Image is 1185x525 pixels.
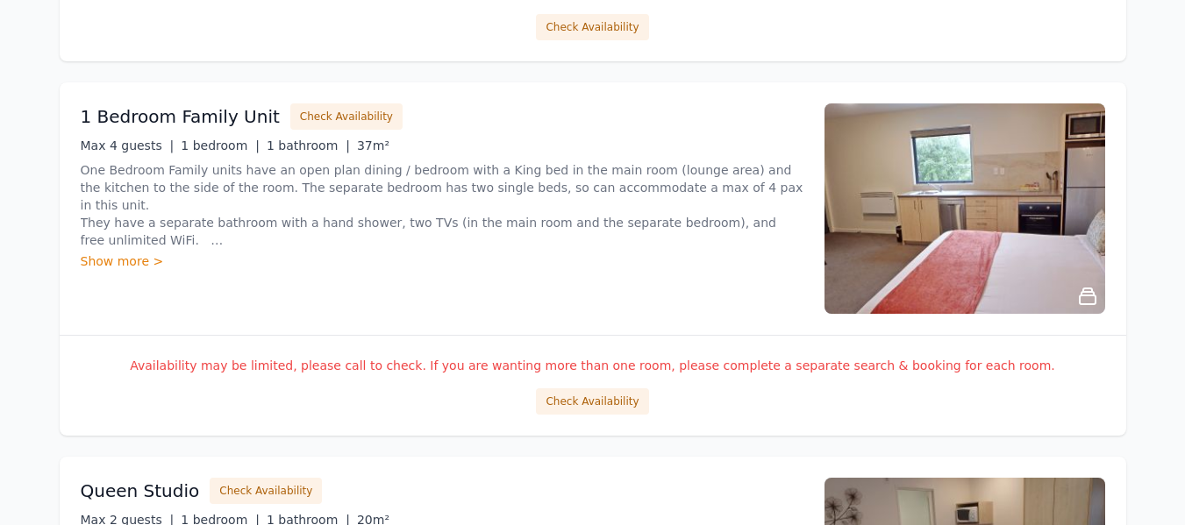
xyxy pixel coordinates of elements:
span: 1 bathroom | [267,138,350,153]
p: One Bedroom Family units have an open plan dining / bedroom with a King bed in the main room (lou... [81,161,803,249]
p: Availability may be limited, please call to check. If you are wanting more than one room, please ... [81,357,1105,374]
span: 37m² [357,138,389,153]
button: Check Availability [290,103,403,130]
h3: 1 Bedroom Family Unit [81,104,280,129]
div: Show more > [81,252,803,270]
span: 1 bedroom | [181,138,260,153]
span: Max 4 guests | [81,138,175,153]
button: Check Availability [536,14,648,40]
button: Check Availability [536,388,648,415]
h3: Queen Studio [81,479,200,503]
button: Check Availability [210,478,322,504]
